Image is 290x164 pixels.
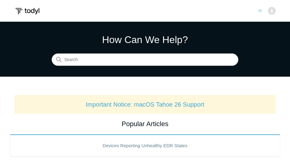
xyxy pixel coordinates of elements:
[52,32,238,47] h1: How Can We Help?
[14,119,275,129] h2: Popular Articles
[86,101,204,108] a: Important Notice: macOS Tahoe 26 Support
[10,134,280,156] a: Devices Reporting Unhealthy EDR States
[52,54,238,66] input: Search
[14,5,40,17] img: Todyl Support Center Help Center home page
[258,8,262,13] button: Toggle navigation menu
